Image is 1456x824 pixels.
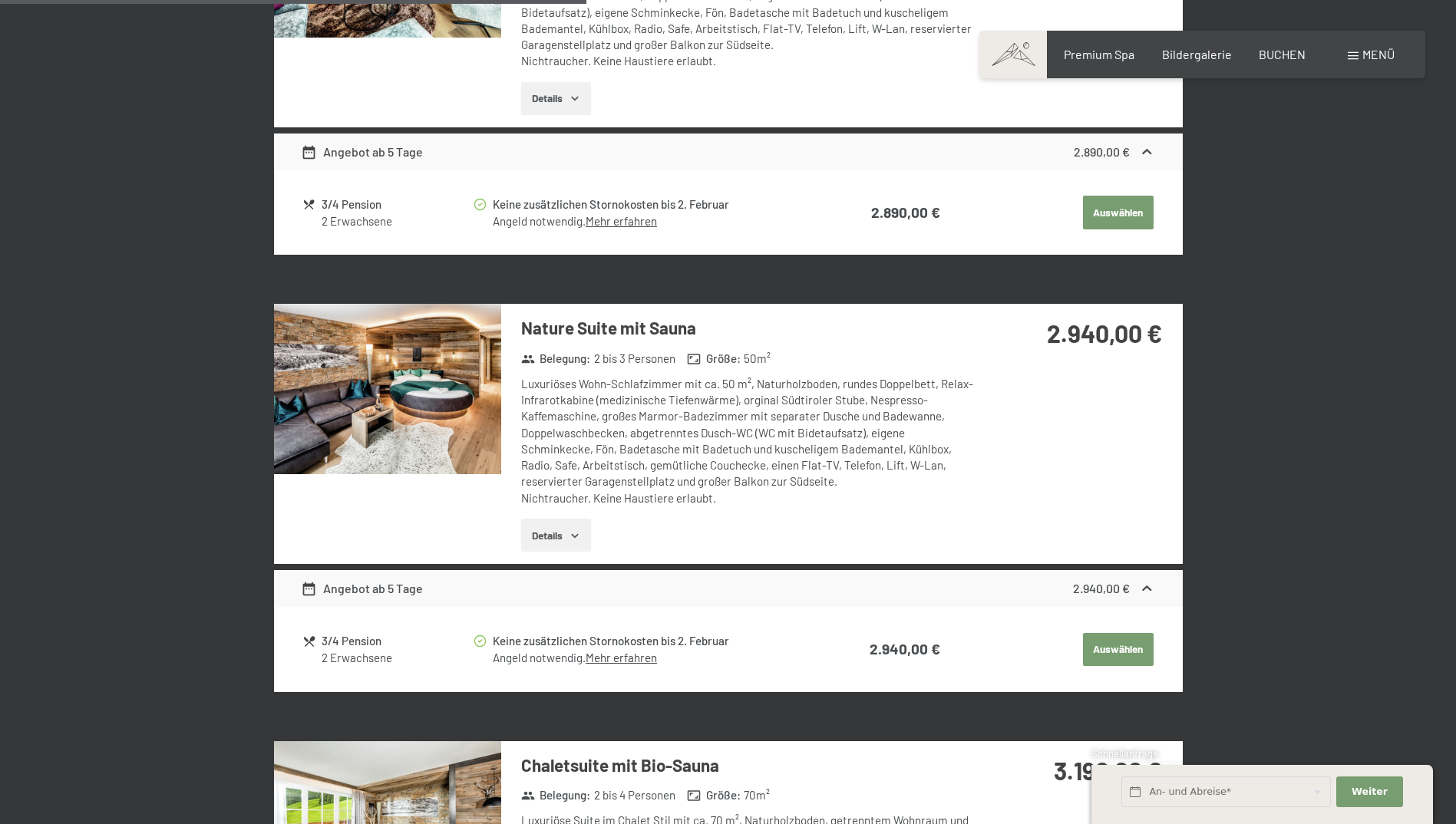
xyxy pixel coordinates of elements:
strong: 2.940,00 € [870,640,940,658]
div: Angebot ab 5 Tage [301,579,423,598]
span: Menü [1362,47,1395,61]
a: Mehr erfahren [586,651,657,664]
a: BUCHEN [1259,47,1306,61]
div: Luxuriöses Wohn-Schlafzimmer mit ca. 50 m², Naturholzboden, rundes Doppelbett, Relax-Infrarotkabi... [521,376,978,506]
span: 2 bis 4 Personen [594,787,675,803]
a: Mehr erfahren [586,214,657,228]
strong: 2.940,00 € [1047,318,1162,348]
button: Auswählen [1083,633,1154,667]
div: 2 Erwachsene [322,213,471,229]
a: Bildergalerie [1162,47,1232,61]
strong: Größe : [687,787,741,803]
strong: Belegung : [521,787,591,803]
h3: Nature Suite mit Sauna [521,316,978,340]
span: 50 m² [744,351,771,367]
strong: Belegung : [521,351,591,367]
span: Weiter [1352,785,1388,799]
strong: 2.890,00 € [1074,144,1130,159]
div: Angeld notwendig. [493,650,812,666]
button: Auswählen [1083,196,1154,229]
a: Premium Spa [1064,47,1134,61]
div: Angebot ab 5 Tage [301,143,423,161]
div: 3/4 Pension [322,632,471,650]
div: 3/4 Pension [322,196,471,213]
button: Details [521,519,591,552]
strong: 3.190,00 € [1054,756,1162,785]
div: Angebot ab 5 Tage2.890,00 € [274,133,1183,170]
strong: 2.940,00 € [1073,581,1130,595]
span: Schnellanfrage [1091,747,1158,760]
div: Angeld notwendig. [493,213,812,229]
div: 2 Erwachsene [322,650,471,666]
div: Keine zusätzlichen Stornokosten bis 2. Februar [493,632,812,650]
strong: 2.890,00 € [871,203,940,221]
button: Weiter [1336,776,1402,808]
img: mss_renderimg.php [274,304,501,474]
div: Angebot ab 5 Tage2.940,00 € [274,570,1183,607]
strong: Größe : [687,351,741,367]
span: 2 bis 3 Personen [594,351,675,367]
h3: Chaletsuite mit Bio-Sauna [521,753,978,777]
span: 70 m² [744,787,770,803]
div: Keine zusätzlichen Stornokosten bis 2. Februar [493,196,812,213]
button: Details [521,82,591,116]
